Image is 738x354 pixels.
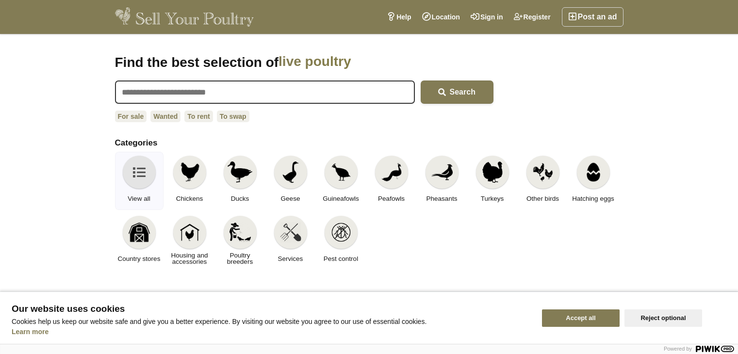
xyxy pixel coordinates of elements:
span: View all [128,195,150,202]
img: Hatching eggs [583,161,604,183]
span: Search [450,88,476,96]
img: Pest control [330,222,352,243]
span: Other birds [526,195,559,202]
a: Learn more [12,328,49,336]
h1: Find the best selection of [115,53,493,71]
span: Turkeys [481,195,504,202]
img: Chickens [179,161,200,183]
a: Hatching eggs Hatching eggs [569,152,618,210]
a: Sign in [465,7,508,27]
a: Register [508,7,556,27]
a: Peafowls Peafowls [367,152,416,210]
span: Ducks [231,195,249,202]
a: Housing and accessories Housing and accessories [165,212,214,270]
a: Services Services [266,212,315,270]
span: Peafowls [378,195,405,202]
img: Geese [280,161,301,183]
span: live poultry [279,53,441,71]
a: Poultry breeders Poultry breeders [216,212,264,270]
a: To rent [184,111,213,122]
a: Location [417,7,465,27]
img: Poultry breeders [230,222,251,243]
a: Ducks Ducks [216,152,264,210]
img: Guineafowls [330,161,352,183]
a: Other birds Other birds [519,152,567,210]
button: Accept all [542,309,620,327]
span: Poultry breeders [219,252,262,265]
a: Chickens Chickens [165,152,214,210]
a: Help [381,7,416,27]
img: Peafowls [381,161,402,183]
span: Country stores [118,256,161,262]
a: Pest control Pest control [317,212,365,270]
a: Country stores Country stores [115,212,164,270]
a: Post an ad [562,7,623,27]
span: Hatching eggs [572,195,614,202]
a: To swap [217,111,249,122]
p: Cookies help us keep our website safe and give you a better experience. By visiting our website y... [12,318,530,325]
img: Pheasants [431,161,453,183]
img: Other birds [532,161,554,183]
img: Country stores [129,222,150,243]
a: Turkeys Turkeys [468,152,517,210]
button: Reject optional [624,309,702,327]
a: View all [115,152,164,210]
a: Geese Geese [266,152,315,210]
span: Housing and accessories [168,252,211,265]
span: Guineafowls [323,195,359,202]
img: Sell Your Poultry [115,7,254,27]
img: Services [280,222,301,243]
a: Wanted [150,111,180,122]
span: Our website uses cookies [12,304,530,314]
h2: Categories [115,138,623,148]
img: Ducks [228,161,252,183]
span: Powered by [664,346,692,352]
span: Services [278,256,303,262]
span: Pest control [324,256,358,262]
button: Search [421,80,493,104]
span: Geese [281,195,300,202]
a: For sale [115,111,147,122]
span: Chickens [176,195,203,202]
a: Guineafowls Guineafowls [317,152,365,210]
img: Turkeys [482,161,503,183]
img: Housing and accessories [179,222,200,243]
span: Pheasants [426,195,458,202]
a: Pheasants Pheasants [418,152,466,210]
